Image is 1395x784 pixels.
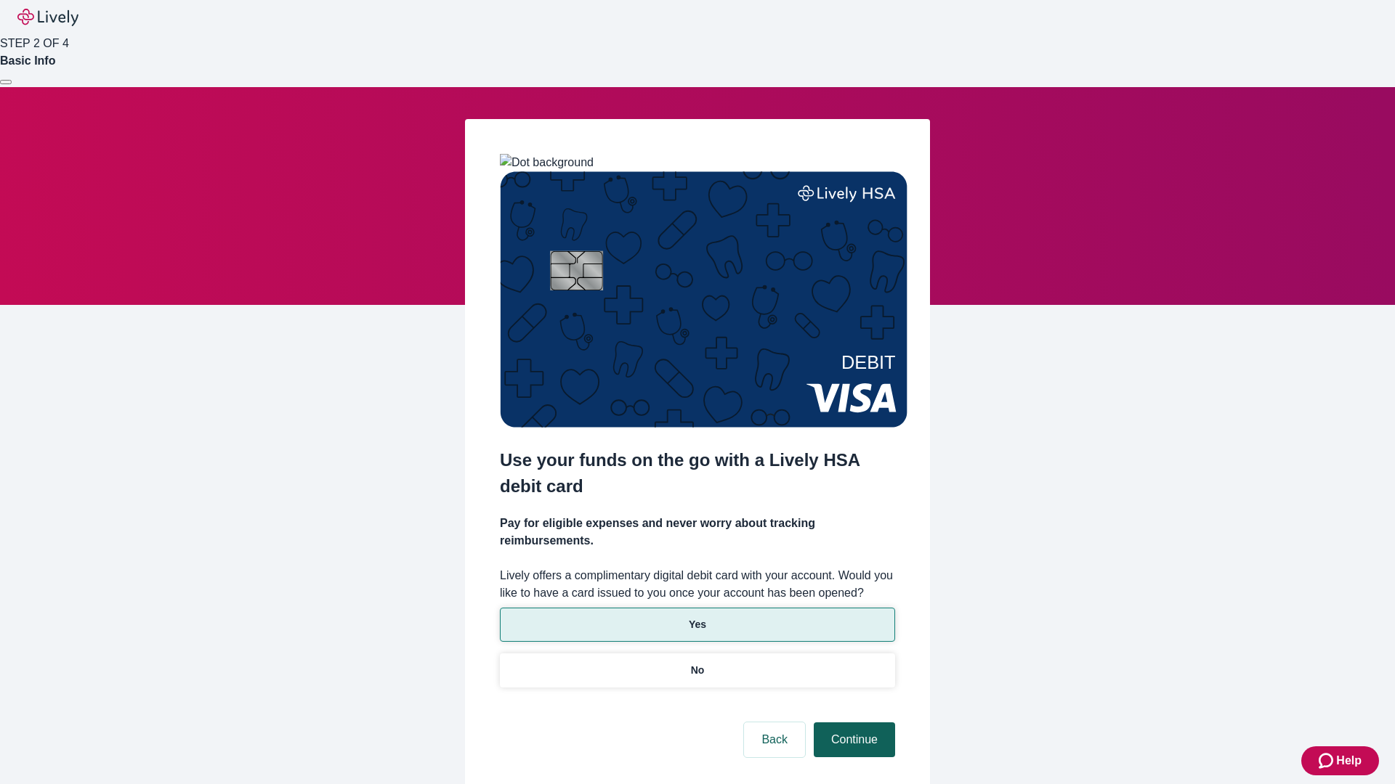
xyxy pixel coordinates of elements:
[1301,746,1379,775] button: Zendesk support iconHelp
[500,154,594,171] img: Dot background
[500,447,895,499] h2: Use your funds on the go with a Lively HSA debit card
[500,567,895,602] label: Lively offers a complimentary digital debit card with your account. Would you like to have a card...
[744,722,805,757] button: Back
[691,663,705,678] p: No
[500,515,895,550] h4: Pay for eligible expenses and never worry about tracking reimbursements.
[689,617,706,632] p: Yes
[500,171,907,428] img: Debit card
[500,608,895,642] button: Yes
[500,653,895,687] button: No
[1319,752,1336,769] svg: Zendesk support icon
[1336,752,1362,769] span: Help
[814,722,895,757] button: Continue
[17,9,78,26] img: Lively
